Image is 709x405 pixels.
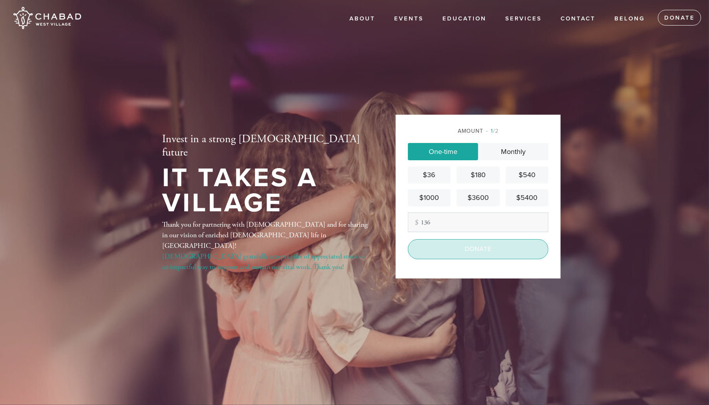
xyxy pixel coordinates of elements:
[457,167,499,183] a: $180
[457,189,499,206] a: $3600
[408,239,548,259] input: Donate
[388,11,429,26] a: Events
[408,127,548,135] div: Amount
[162,252,365,271] a: [DEMOGRAPHIC_DATA] gratefully accepts gifts of appreciated stock—an impactful way to support and ...
[506,167,548,183] a: $540
[509,170,545,180] div: $540
[411,192,448,203] div: $1000
[506,189,548,206] a: $5400
[460,170,496,180] div: $180
[408,143,478,160] a: One-time
[162,133,370,159] h2: Invest in a strong [DEMOGRAPHIC_DATA] future
[499,11,548,26] a: Services
[411,170,448,180] div: $36
[658,10,701,26] a: Donate
[408,213,548,232] input: Other amount
[162,219,370,272] div: Thank you for partnering with [DEMOGRAPHIC_DATA] and for sharing in our vision of enriched [DEMOG...
[555,11,601,26] a: Contact
[437,11,492,26] a: EDUCATION
[12,4,82,32] img: Chabad%20West%20Village.png
[491,128,493,134] span: 1
[509,192,545,203] div: $5400
[162,165,370,216] h1: It Takes a Village
[486,128,499,134] span: /2
[460,192,496,203] div: $3600
[408,167,451,183] a: $36
[344,11,381,26] a: About
[608,11,651,26] a: Belong
[408,189,451,206] a: $1000
[478,143,548,160] a: Monthly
